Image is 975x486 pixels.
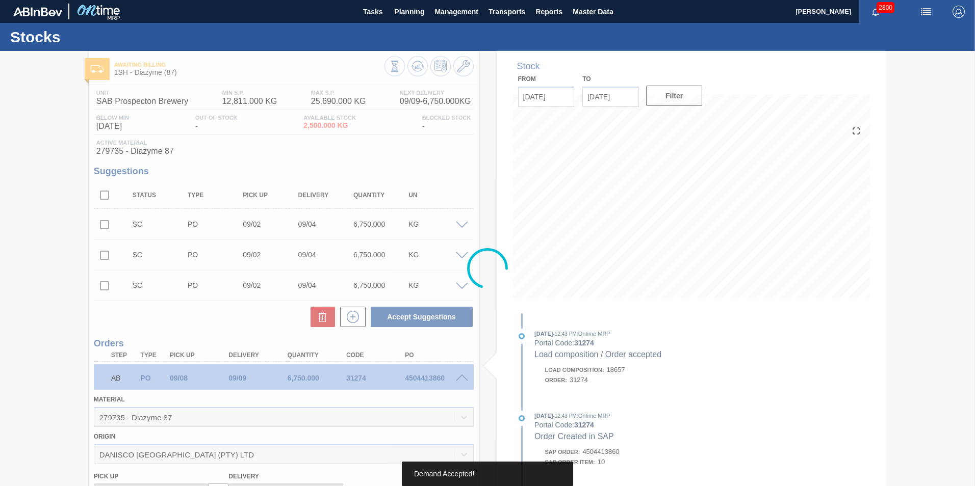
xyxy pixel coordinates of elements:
[13,7,62,16] img: TNhmsLtSVTkK8tSr43FrP2fwEKptu5GPRR3wAAAABJRU5ErkJggg==
[877,2,894,13] span: 2800
[414,470,474,478] span: Demand Accepted!
[920,6,932,18] img: userActions
[362,6,384,18] span: Tasks
[10,31,191,43] h1: Stocks
[535,6,562,18] span: Reports
[573,6,613,18] span: Master Data
[489,6,525,18] span: Transports
[434,6,478,18] span: Management
[394,6,424,18] span: Planning
[953,6,965,18] img: Logout
[859,5,892,19] button: Notifications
